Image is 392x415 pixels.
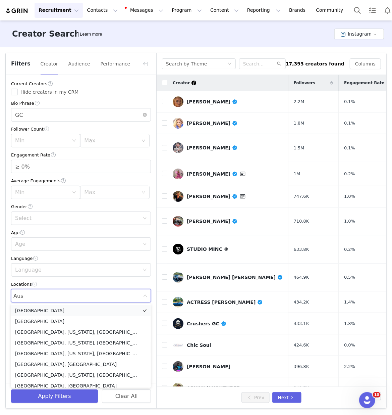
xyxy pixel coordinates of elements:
span: 396.8K [294,363,309,370]
div: Min [15,137,69,144]
img: grin logo [5,8,29,14]
span: 0.1% [344,120,355,127]
li: [GEOGRAPHIC_DATA], [US_STATE], [GEOGRAPHIC_DATA] [11,348,151,359]
div: Max [84,137,138,144]
span: Engagement Rate [344,80,384,86]
button: Audience [68,58,91,69]
span: 2.2% [344,363,355,370]
div: Age [11,229,151,236]
div: Engagement Rate [11,151,151,158]
span: 0.2% [344,246,355,253]
a: Crushers GC [173,318,283,329]
div: Tooltip anchor [191,80,197,86]
button: Performance [100,58,130,69]
span: 2.2M [294,98,304,105]
a: [PERSON_NAME] [173,191,283,202]
a: 𝗔𝗥𝗬𝗔𝗡 || 𝗬𝗢𝗨𝗧𝗨𝗕𝗘𝗥 [173,383,283,394]
div: Language [15,267,139,273]
li: [GEOGRAPHIC_DATA], [US_STATE], [GEOGRAPHIC_DATA] [11,337,151,348]
span: Followers [294,80,316,86]
img: v2 [173,96,183,107]
i: icon: check [143,341,147,345]
span: 0.5% [344,274,355,281]
i: icon: down [142,139,146,143]
i: icon: down [228,62,232,66]
h3: Creator Search [12,28,80,40]
a: STUDIO MINC ® [173,244,283,255]
div: Gender [11,203,151,210]
li: [GEOGRAPHIC_DATA] [11,316,151,327]
span: 633.8K [294,246,309,253]
i: icon: check [143,352,147,356]
i: icon: check [143,362,147,366]
span: 747.6K [294,193,309,200]
div: STUDIO MINC ® [187,246,229,252]
div: Tooltip anchor [78,31,103,38]
li: [GEOGRAPHIC_DATA], [GEOGRAPHIC_DATA] [11,359,151,370]
div: Crushers GC [187,321,226,326]
i: icon: down [142,190,146,195]
div: Search by Theme [166,59,207,69]
a: [PERSON_NAME] [173,142,283,153]
img: v2 [173,383,183,394]
button: Messages [122,3,167,18]
span: 0.1% [344,145,355,151]
span: 1.0% [344,218,355,225]
button: Instagram [334,29,384,39]
button: Prev [241,392,270,403]
a: ACTRESS [PERSON_NAME] [173,297,283,308]
div: Average Engagements [11,177,151,184]
a: [PERSON_NAME] [173,169,283,179]
img: v2 [173,340,183,351]
img: v2 [173,169,183,179]
i: icon: down [72,190,76,195]
a: Community [312,3,350,18]
span: Creator [173,80,190,86]
div: [PERSON_NAME] [187,170,247,178]
span: 1.5M [294,145,304,151]
span: 1.8% [344,320,355,327]
i: icon: check [143,330,147,334]
span: 0.1% [344,98,355,105]
div: Locations [11,281,151,288]
div: [PERSON_NAME] [187,99,238,104]
i: icon: check [143,319,147,323]
span: 1.0% [344,193,355,200]
span: 0.0% [344,342,355,349]
div: Select [15,215,139,222]
i: icon: check [143,309,147,313]
span: 1M [294,171,300,177]
i: icon: close-circle [143,113,147,117]
span: 1.8M [294,120,304,127]
div: Chic Soul [187,342,211,348]
div: Language [11,255,151,262]
img: v2 [173,297,183,308]
span: 0.2% [344,171,355,177]
a: [PERSON_NAME] [173,96,283,107]
div: Max [84,189,138,196]
i: icon: down [143,216,147,221]
i: icon: down [143,242,147,247]
span: 1.4% [344,299,355,306]
img: v2 [173,244,183,255]
input: Search... [239,58,286,69]
a: [PERSON_NAME] [PERSON_NAME] [173,272,283,283]
div: Min [15,189,69,196]
img: v2 [173,191,183,202]
a: [PERSON_NAME] [173,216,283,227]
span: 349.7K [294,385,309,391]
span: 433.1K [294,320,309,327]
i: icon: down [143,268,147,273]
div: 17,393 creators found [286,60,344,67]
button: Contacts [83,3,122,18]
img: v2 [173,318,183,329]
i: icon: search [277,61,282,66]
span: 710.8K [294,218,309,225]
span: 424.6K [294,342,309,349]
div: Age [15,241,139,247]
i: icon: down [72,139,76,143]
div: [PERSON_NAME] [187,192,247,200]
iframe: Intercom live chat [359,392,375,408]
img: v2 [173,272,183,283]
